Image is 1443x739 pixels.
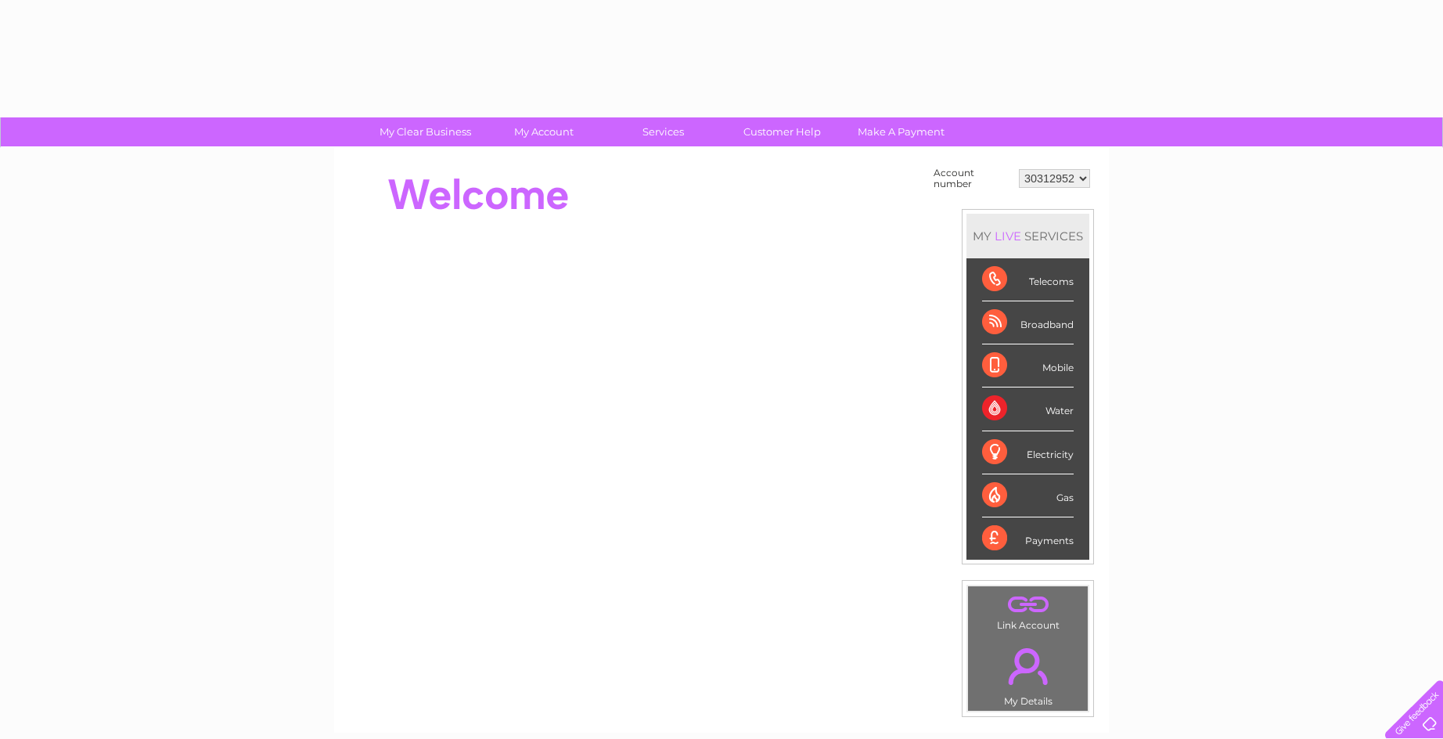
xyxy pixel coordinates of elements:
[982,517,1074,560] div: Payments
[982,301,1074,344] div: Broadband
[982,388,1074,431] div: Water
[972,639,1084,694] a: .
[599,117,728,146] a: Services
[361,117,490,146] a: My Clear Business
[837,117,966,146] a: Make A Payment
[982,258,1074,301] div: Telecoms
[480,117,609,146] a: My Account
[718,117,847,146] a: Customer Help
[991,229,1024,243] div: LIVE
[967,635,1089,712] td: My Details
[982,474,1074,517] div: Gas
[982,431,1074,474] div: Electricity
[982,344,1074,388] div: Mobile
[967,586,1089,635] td: Link Account
[972,590,1084,618] a: .
[930,164,1015,193] td: Account number
[966,214,1089,258] div: MY SERVICES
